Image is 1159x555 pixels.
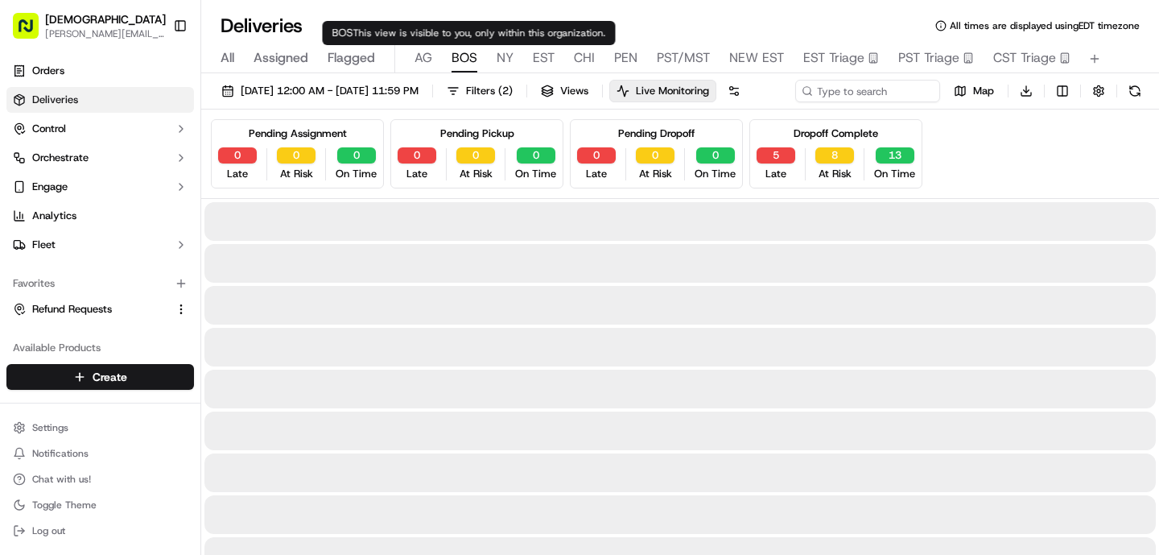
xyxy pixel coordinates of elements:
span: This view is visible to you, only within this organization. [353,27,606,39]
button: Fleet [6,232,194,258]
button: Create [6,364,194,390]
span: Chat with us! [32,473,91,486]
span: Settings [32,421,68,434]
span: Orchestrate [32,151,89,165]
button: 0 [398,147,436,164]
button: Orchestrate [6,145,194,171]
span: Late [227,167,248,181]
button: Refund Requests [6,296,194,322]
span: Refund Requests [32,302,112,317]
button: Engage [6,174,194,200]
span: PEN [614,48,637,68]
button: 13 [876,147,914,164]
button: 8 [815,147,854,164]
button: 0 [636,147,674,164]
button: [DEMOGRAPHIC_DATA] [45,11,166,27]
button: 5 [757,147,795,164]
div: Pending Pickup0Late0At Risk0On Time [390,119,563,188]
a: Refund Requests [13,302,168,317]
button: [DATE] 12:00 AM - [DATE] 11:59 PM [214,80,426,102]
span: Filters [466,84,513,98]
button: 0 [517,147,555,164]
span: Toggle Theme [32,499,97,512]
span: Views [560,84,588,98]
a: Orders [6,58,194,84]
input: Type to search [795,80,940,102]
span: BOS [452,48,477,68]
span: CHI [574,48,595,68]
span: CST Triage [993,48,1056,68]
span: EST Triage [803,48,864,68]
span: NY [497,48,514,68]
span: At Risk [819,167,852,181]
span: Deliveries [32,93,78,107]
span: Analytics [32,209,76,223]
span: Notifications [32,447,89,460]
span: All times are displayed using EDT timezone [950,19,1140,32]
span: On Time [695,167,736,181]
span: At Risk [460,167,493,181]
span: All [221,48,234,68]
a: Analytics [6,203,194,229]
span: PST/MST [657,48,710,68]
span: On Time [336,167,377,181]
span: ( 2 ) [498,84,513,98]
span: [DATE] 12:00 AM - [DATE] 11:59 PM [241,84,419,98]
button: 0 [218,147,257,164]
button: 0 [696,147,735,164]
div: Dropoff Complete [794,126,878,141]
span: NEW EST [729,48,784,68]
div: Pending Dropoff [618,126,695,141]
button: Live Monitoring [609,80,716,102]
span: PST Triage [898,48,959,68]
span: Flagged [328,48,375,68]
button: 0 [277,147,316,164]
button: 0 [577,147,616,164]
div: Dropoff Complete5Late8At Risk13On Time [749,119,922,188]
h1: Deliveries [221,13,303,39]
div: Favorites [6,271,194,296]
span: Late [406,167,427,181]
span: At Risk [639,167,672,181]
button: Control [6,116,194,142]
span: EST [533,48,555,68]
button: Refresh [1124,80,1146,102]
span: Late [765,167,786,181]
span: At Risk [280,167,313,181]
button: [PERSON_NAME][EMAIL_ADDRESS][DOMAIN_NAME] [45,27,166,40]
button: Map [947,80,1001,102]
span: Live Monitoring [636,84,709,98]
span: Map [973,84,994,98]
div: BOS [323,21,616,45]
div: Pending Dropoff0Late0At Risk0On Time [570,119,743,188]
button: Chat with us! [6,468,194,491]
div: Pending Assignment0Late0At Risk0On Time [211,119,384,188]
div: Pending Pickup [440,126,514,141]
span: Assigned [254,48,308,68]
span: Orders [32,64,64,78]
span: Fleet [32,238,56,252]
span: On Time [515,167,556,181]
span: Control [32,122,66,136]
span: Log out [32,524,65,537]
button: Settings [6,416,194,439]
button: Log out [6,520,194,542]
span: Late [586,167,607,181]
a: Deliveries [6,87,194,113]
span: On Time [874,167,915,181]
button: Toggle Theme [6,494,194,516]
span: AG [415,48,432,68]
div: Available Products [6,335,194,361]
button: Filters(2) [439,80,520,102]
span: Create [93,369,127,385]
div: Pending Assignment [249,126,347,141]
button: Views [534,80,596,102]
span: Engage [32,180,68,194]
button: [DEMOGRAPHIC_DATA][PERSON_NAME][EMAIL_ADDRESS][DOMAIN_NAME] [6,6,167,45]
button: Notifications [6,442,194,465]
button: 0 [456,147,495,164]
button: 0 [337,147,376,164]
